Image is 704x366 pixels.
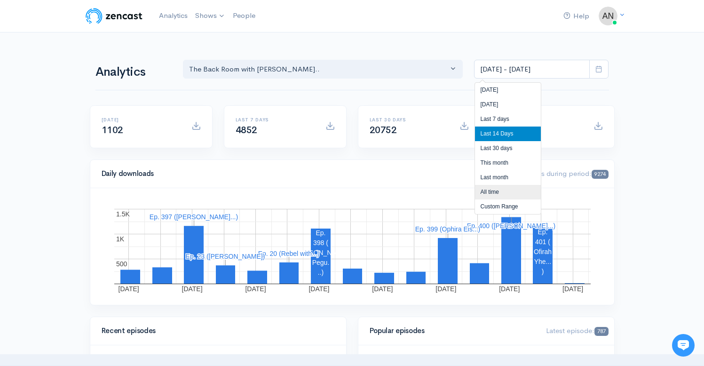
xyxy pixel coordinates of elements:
text: 1K [116,235,125,243]
span: New conversation [61,130,113,138]
text: [DATE] [182,285,202,293]
li: Custom Range [475,199,541,214]
text: Ep. 20 (Rebel with...) [258,249,319,257]
span: 787 [594,327,608,336]
text: [DATE] [435,285,456,293]
h1: Hi 👋 [14,46,174,61]
text: Ep. 400 ([PERSON_NAME]...) [467,222,555,230]
text: Ep. 23 ([PERSON_NAME]) [185,253,265,260]
text: [DATE] [245,285,266,293]
text: Ep. [316,229,325,236]
text: ..) [317,268,323,276]
text: 500 [116,260,127,268]
text: [DATE] [118,285,139,293]
span: 1102 [102,124,123,136]
li: [DATE] [475,83,541,97]
text: 1.5K [116,210,130,218]
h6: All time [504,117,582,122]
h4: Recent episodes [102,327,329,335]
text: [DATE] [372,285,393,293]
a: Help [560,6,593,26]
li: Last month [475,170,541,185]
span: 4852 [236,124,257,136]
text: [DATE] [562,285,583,293]
a: Analytics [155,6,191,26]
span: Downloads during period: [508,169,608,178]
p: Find an answer quickly [13,161,175,173]
a: Shows [191,6,229,26]
text: ) [541,267,544,275]
svg: A chart. [102,199,603,294]
h2: Just let us know if you need anything and we'll be happy to help! 🙂 [14,63,174,108]
li: This month [475,156,541,170]
li: Last 14 Days [475,127,541,141]
a: People [229,6,259,26]
div: The Back Room with [PERSON_NAME].. [189,64,449,75]
img: ZenCast Logo [84,7,144,25]
h6: Last 7 days [236,117,314,122]
h6: [DATE] [102,117,180,122]
li: Last 30 days [475,141,541,156]
text: Ep. 397 ([PERSON_NAME]...) [149,213,237,221]
h1: Analytics [95,65,172,79]
span: 9274 [592,170,608,179]
button: The Back Room with Andy O... [183,60,463,79]
text: [PERSON_NAME] [293,248,348,256]
iframe: gist-messenger-bubble-iframe [672,334,695,357]
text: [DATE] [499,285,520,293]
h4: Popular episodes [370,327,535,335]
li: All time [475,185,541,199]
input: Search articles [27,177,168,196]
span: 20752 [370,124,397,136]
button: New conversation [15,125,174,143]
h6: Last 30 days [370,117,448,122]
text: Ep. 399 (Ophira Eis...) [415,225,480,232]
li: Last 7 days [475,112,541,127]
span: Latest episode: [546,326,608,335]
li: [DATE] [475,97,541,112]
text: [DATE] [308,285,329,293]
input: analytics date range selector [474,60,590,79]
h4: Daily downloads [102,170,497,178]
img: ... [599,7,617,25]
